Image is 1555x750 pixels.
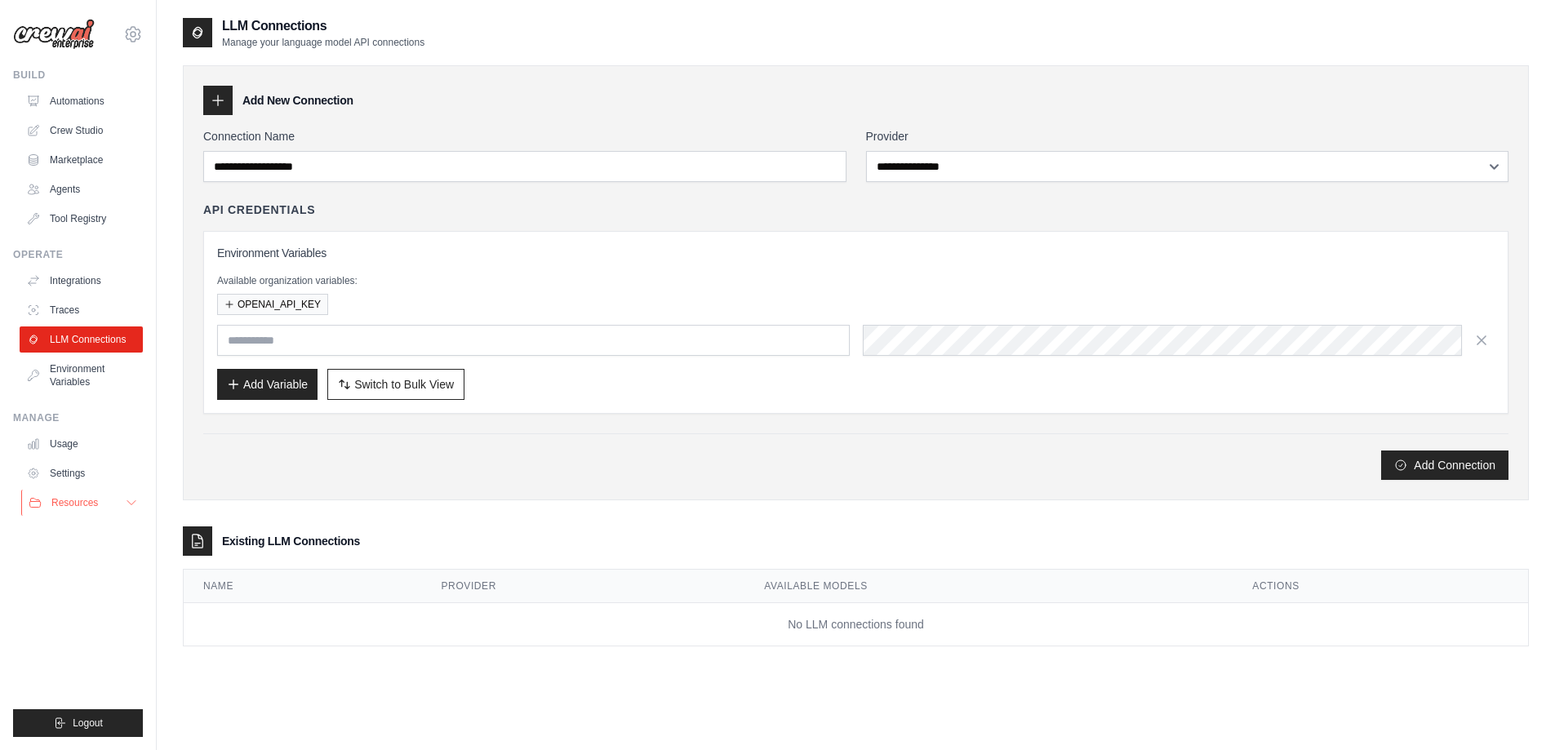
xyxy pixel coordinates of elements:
[217,294,328,315] button: OPENAI_API_KEY
[217,245,1495,261] h3: Environment Variables
[21,490,144,516] button: Resources
[184,603,1528,646] td: No LLM connections found
[20,176,143,202] a: Agents
[222,533,360,549] h3: Existing LLM Connections
[13,411,143,424] div: Manage
[242,92,353,109] h3: Add New Connection
[13,709,143,737] button: Logout
[217,369,318,400] button: Add Variable
[217,274,1495,287] p: Available organization variables:
[20,147,143,173] a: Marketplace
[20,268,143,294] a: Integrations
[1233,570,1528,603] th: Actions
[354,376,454,393] span: Switch to Bulk View
[51,496,98,509] span: Resources
[203,202,315,218] h4: API Credentials
[20,356,143,395] a: Environment Variables
[20,326,143,353] a: LLM Connections
[20,460,143,486] a: Settings
[13,19,95,50] img: Logo
[184,570,422,603] th: Name
[744,570,1233,603] th: Available Models
[327,369,464,400] button: Switch to Bulk View
[866,128,1509,144] label: Provider
[20,118,143,144] a: Crew Studio
[13,69,143,82] div: Build
[20,88,143,114] a: Automations
[222,36,424,49] p: Manage your language model API connections
[20,206,143,232] a: Tool Registry
[73,717,103,730] span: Logout
[13,248,143,261] div: Operate
[20,297,143,323] a: Traces
[1381,450,1508,480] button: Add Connection
[203,128,846,144] label: Connection Name
[422,570,745,603] th: Provider
[20,431,143,457] a: Usage
[222,16,424,36] h2: LLM Connections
